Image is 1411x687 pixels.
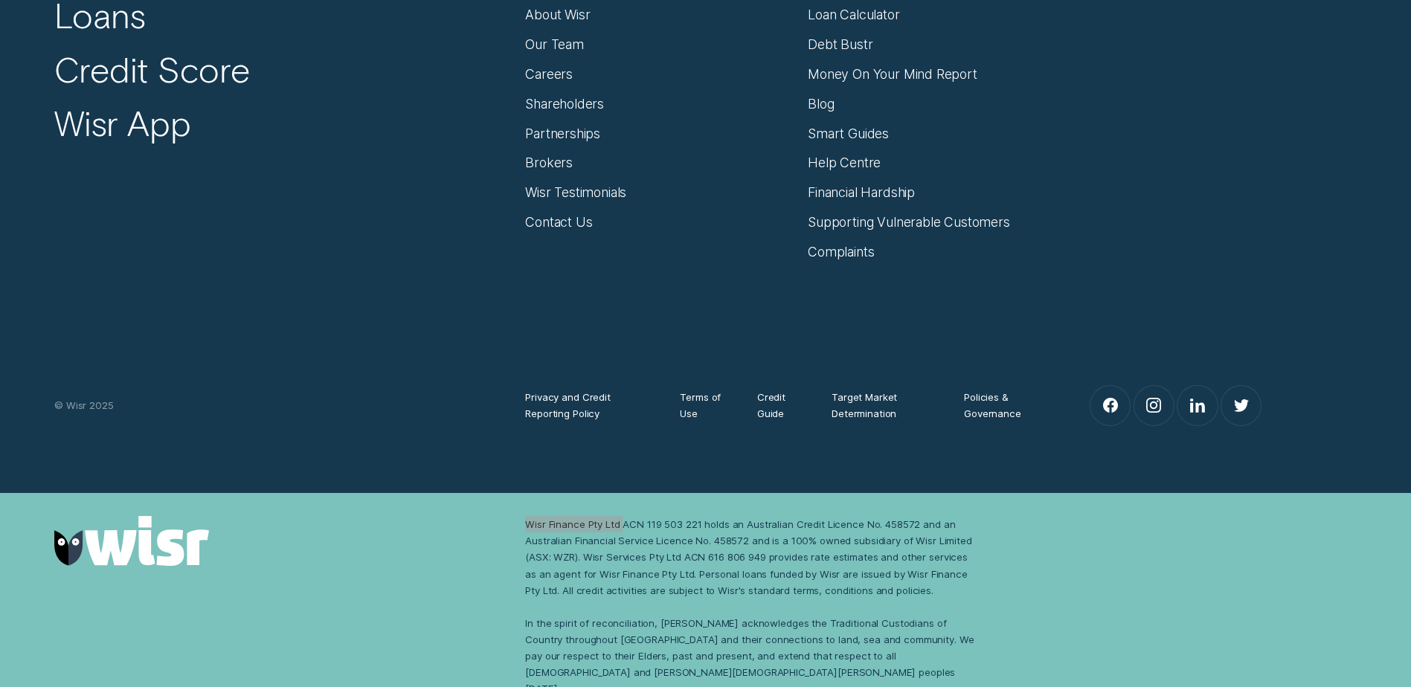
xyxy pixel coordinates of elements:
a: Policies & Governance [964,389,1044,422]
a: Careers [525,66,573,83]
a: Terms of Use [680,389,727,422]
a: Debt Bustr [808,36,872,53]
a: Supporting Vulnerable Customers [808,214,1010,230]
a: Brokers [525,155,573,171]
a: Instagram [1134,386,1174,425]
a: Partnerships [525,126,600,142]
a: Money On Your Mind Report [808,66,977,83]
img: Wisr [54,516,209,565]
div: © Wisr 2025 [46,397,517,413]
a: LinkedIn [1177,386,1217,425]
a: Credit Score [54,48,250,91]
a: Complaints [808,244,874,260]
a: Contact Us [525,214,592,230]
a: Smart Guides [808,126,889,142]
a: Help Centre [808,155,881,171]
a: Wisr Testimonials [525,184,626,201]
a: Loan Calculator [808,7,899,23]
a: About Wisr [525,7,590,23]
a: Wisr App [54,101,191,144]
a: Privacy and Credit Reporting Policy [525,389,650,422]
a: Shareholders [525,96,604,112]
a: Our Team [525,36,584,53]
a: Facebook [1090,386,1130,425]
a: Target Market Determination [832,389,934,422]
a: Blog [808,96,834,112]
a: Credit Guide [757,389,802,422]
a: Financial Hardship [808,184,915,201]
a: Twitter [1221,386,1261,425]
